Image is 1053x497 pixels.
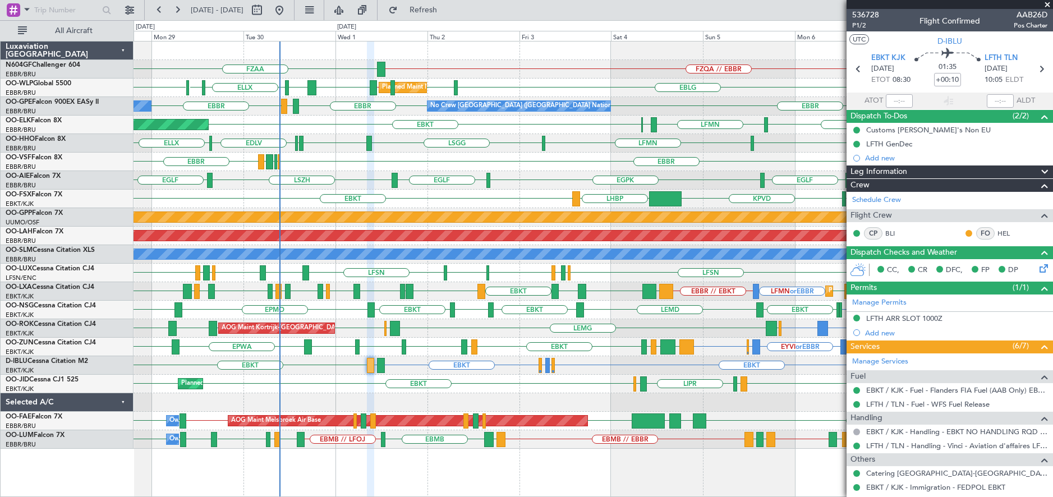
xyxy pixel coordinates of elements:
a: OO-LUMFalcon 7X [6,432,65,439]
span: [DATE] - [DATE] [191,5,243,15]
a: OO-HHOFalcon 8X [6,136,66,142]
span: ALDT [1017,95,1035,107]
a: EBKT/KJK [6,329,34,338]
span: OO-HHO [6,136,35,142]
div: Thu 2 [427,31,519,41]
a: EBBR/BRU [6,422,36,430]
a: UUMO/OSF [6,218,39,227]
span: Dispatch To-Dos [850,110,907,123]
button: UTC [849,34,869,44]
span: Crew [850,179,870,192]
span: OO-NSG [6,302,34,309]
span: Leg Information [850,165,907,178]
span: EBKT KJK [871,53,905,64]
a: OO-SLMCessna Citation XLS [6,247,95,254]
a: EBBR/BRU [6,255,36,264]
span: Pos Charter [1014,21,1047,30]
div: No Crew [GEOGRAPHIC_DATA] ([GEOGRAPHIC_DATA] National) [430,98,618,114]
a: OO-GPEFalcon 900EX EASy II [6,99,99,105]
span: Refresh [400,6,447,14]
a: Manage Services [852,356,908,367]
span: P1/2 [852,21,879,30]
span: OO-WLP [6,80,33,87]
span: DP [1008,265,1018,276]
span: [DATE] [871,63,894,75]
a: OO-LUXCessna Citation CJ4 [6,265,94,272]
span: ETOT [871,75,890,86]
span: OO-FAE [6,413,31,420]
a: OO-VSFFalcon 8X [6,154,62,161]
div: Mon 6 [795,31,887,41]
span: N604GF [6,62,32,68]
div: Mon 29 [151,31,243,41]
span: OO-JID [6,376,29,383]
span: LFTH TLN [985,53,1018,64]
span: FP [981,265,990,276]
span: (2/2) [1013,110,1029,122]
input: --:-- [886,94,913,108]
span: 01:35 [939,62,957,73]
a: BLI [885,228,911,238]
span: OO-ZUN [6,339,34,346]
span: Fuel [850,370,866,383]
a: EBBR/BRU [6,144,36,153]
div: [DATE] [136,22,155,32]
a: OO-GPPFalcon 7X [6,210,63,217]
a: EBKT/KJK [6,200,34,208]
a: LFTH / TLN - Handling - Vinci - Aviation d'affaires LFTH / TLN*****MY HANDLING**** [866,441,1047,450]
a: EBBR/BRU [6,89,36,97]
a: LFSN/ENC [6,274,36,282]
div: AOG Maint Kortrijk-[GEOGRAPHIC_DATA] [222,320,344,337]
span: OO-SLM [6,247,33,254]
span: DFC, [946,265,963,276]
a: EBBR/BRU [6,181,36,190]
a: OO-ELKFalcon 8X [6,117,62,124]
a: D-IBLUCessna Citation M2 [6,358,88,365]
button: All Aircraft [12,22,122,40]
span: 536728 [852,9,879,21]
a: OO-ROKCessna Citation CJ4 [6,321,96,328]
a: EBKT/KJK [6,292,34,301]
span: D-IBLU [6,358,27,365]
span: (1/1) [1013,282,1029,293]
span: 10:05 [985,75,1003,86]
span: ELDT [1005,75,1023,86]
div: Tue 30 [243,31,335,41]
a: LFTH / TLN - Fuel - WFS Fuel Release [866,399,990,409]
span: OO-GPP [6,210,32,217]
button: Refresh [383,1,450,19]
span: OO-GPE [6,99,32,105]
a: EBBR/BRU [6,107,36,116]
a: EBKT / KJK - Handling - EBKT NO HANDLING RQD FOR CJ [866,427,1047,436]
a: EBKT/KJK [6,366,34,375]
div: LFTH ARR SLOT 1000Z [866,314,942,323]
span: Flight Crew [850,209,892,222]
div: AOG Maint Melsbroek Air Base [231,412,321,429]
a: EBBR/BRU [6,126,36,134]
span: OO-LAH [6,228,33,235]
span: Permits [850,282,877,294]
div: Owner Melsbroek Air Base [169,412,246,429]
a: OO-JIDCessna CJ1 525 [6,376,79,383]
a: EBBR/BRU [6,440,36,449]
a: OO-NSGCessna Citation CJ4 [6,302,96,309]
div: CP [864,227,882,240]
span: OO-AIE [6,173,30,180]
a: OO-WLPGlobal 5500 [6,80,71,87]
span: OO-LUX [6,265,32,272]
span: 08:30 [893,75,911,86]
div: Sat 4 [611,31,703,41]
a: EBBR/BRU [6,237,36,245]
span: Services [850,340,880,353]
div: Flight Confirmed [919,15,980,27]
a: Catering [GEOGRAPHIC_DATA]-[GEOGRAPHIC_DATA] [866,468,1047,478]
a: EBKT / KJK - Fuel - Flanders FIA Fuel (AAB Only) EBKT / KJK [866,385,1047,395]
div: Customs [PERSON_NAME]'s Non EU [866,125,991,135]
a: OO-AIEFalcon 7X [6,173,61,180]
span: OO-VSF [6,154,31,161]
a: OO-FSXFalcon 7X [6,191,62,198]
span: CR [918,265,927,276]
div: Planned Maint Kortrijk-[GEOGRAPHIC_DATA] [181,375,312,392]
span: OO-LUM [6,432,34,439]
div: FO [976,227,995,240]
